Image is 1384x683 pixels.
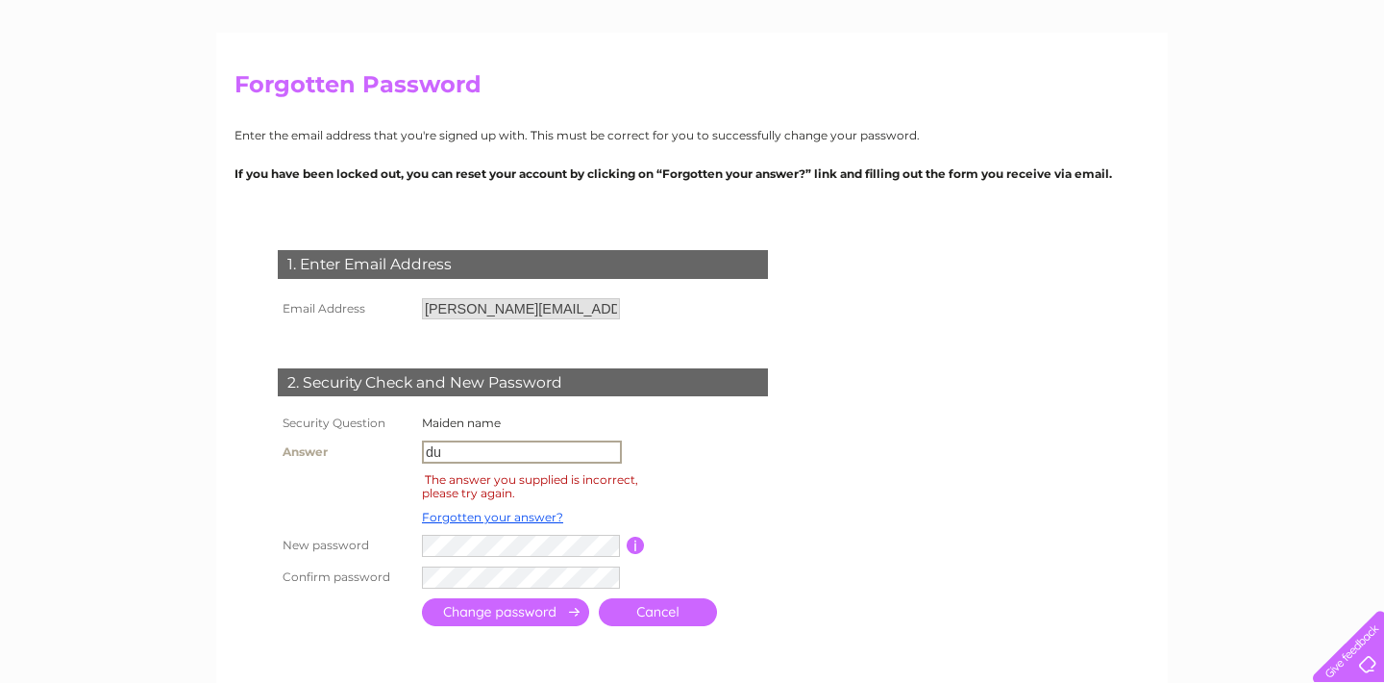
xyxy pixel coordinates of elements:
[48,50,146,109] img: logo.png
[1022,10,1154,34] a: 0333 014 3131
[1115,82,1151,96] a: Water
[422,510,563,524] a: Forgotten your answer?
[235,71,1149,108] h2: Forgotten Password
[422,469,638,503] div: The answer you supplied is incorrect, please try again.
[273,530,417,562] th: New password
[273,436,417,468] th: Answer
[1286,82,1314,96] a: Blog
[422,598,589,626] input: Submit
[235,164,1149,183] p: If you have been locked out, you can reset your account by clicking on “Forgotten your answer?” l...
[599,598,717,626] a: Cancel
[273,293,417,324] th: Email Address
[278,250,768,279] div: 1. Enter Email Address
[278,368,768,397] div: 2. Security Check and New Password
[422,416,501,430] label: Maiden name
[273,411,417,436] th: Security Question
[627,537,645,554] input: Information
[235,126,1149,144] p: Enter the email address that you're signed up with. This must be correct for you to successfully ...
[239,11,1148,93] div: Clear Business is a trading name of Verastar Limited (registered in [GEOGRAPHIC_DATA] No. 3667643...
[273,562,417,594] th: Confirm password
[1325,82,1372,96] a: Contact
[1217,82,1274,96] a: Telecoms
[1163,82,1205,96] a: Energy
